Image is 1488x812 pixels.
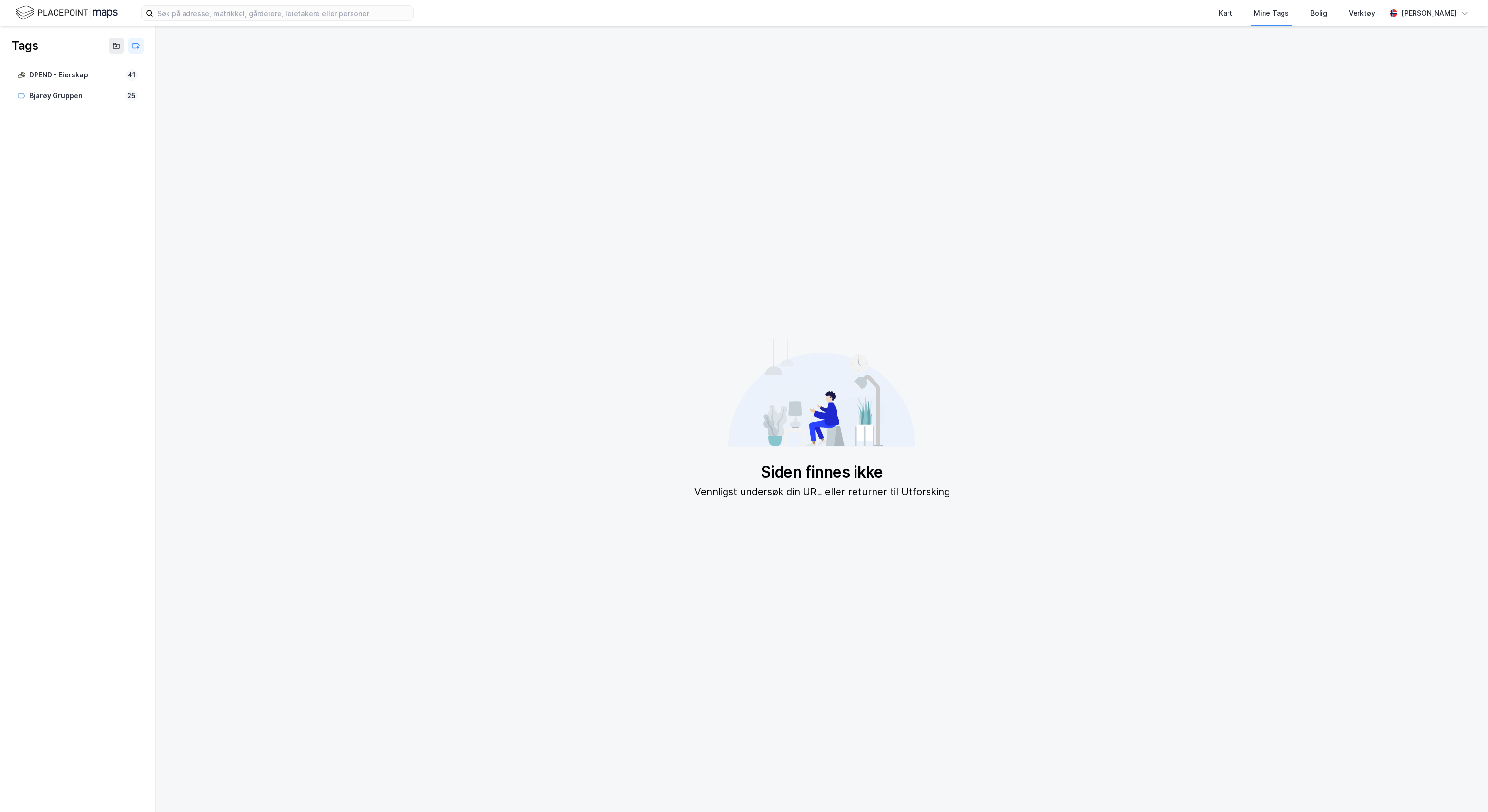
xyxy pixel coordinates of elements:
[1219,7,1232,19] div: Kart
[1401,7,1457,19] div: [PERSON_NAME]
[694,484,950,499] div: Vennligst undersøk din URL eller returner til Utforsking
[16,4,118,21] img: logo.f888ab2527a4732fd821a326f86c7f29.svg
[126,69,138,81] div: 41
[12,65,144,85] a: DPEND - Eierskap41
[29,90,121,102] div: Bjarøy Gruppen
[1310,7,1327,19] div: Bolig
[694,462,950,482] div: Siden finnes ikke
[12,86,144,106] a: Bjarøy Gruppen25
[1349,7,1375,19] div: Verktøy
[153,6,413,20] input: Søk på adresse, matrikkel, gårdeiere, leietakere eller personer
[125,90,138,102] div: 25
[1254,7,1289,19] div: Mine Tags
[29,69,122,81] div: DPEND - Eierskap
[12,38,38,54] div: Tags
